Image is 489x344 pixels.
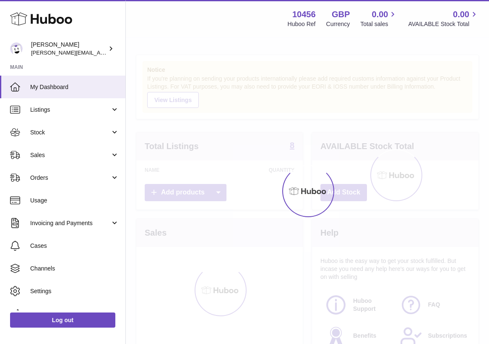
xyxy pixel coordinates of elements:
[30,265,119,273] span: Channels
[10,312,115,328] a: Log out
[10,42,23,55] img: robert@thesuperpowders.com
[30,83,119,91] span: My Dashboard
[30,151,110,159] span: Sales
[30,197,119,205] span: Usage
[326,20,350,28] div: Currency
[30,174,110,182] span: Orders
[30,310,119,318] span: Returns
[360,20,398,28] span: Total sales
[30,287,119,295] span: Settings
[30,129,110,137] span: Stock
[31,41,107,57] div: [PERSON_NAME]
[30,106,110,114] span: Listings
[30,242,119,250] span: Cases
[292,9,316,20] strong: 10456
[360,9,398,28] a: 0.00 Total sales
[31,49,168,56] span: [PERSON_NAME][EMAIL_ADDRESS][DOMAIN_NAME]
[30,219,110,227] span: Invoicing and Payments
[453,9,469,20] span: 0.00
[408,20,479,28] span: AVAILABLE Stock Total
[408,9,479,28] a: 0.00 AVAILABLE Stock Total
[288,20,316,28] div: Huboo Ref
[332,9,350,20] strong: GBP
[372,9,388,20] span: 0.00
